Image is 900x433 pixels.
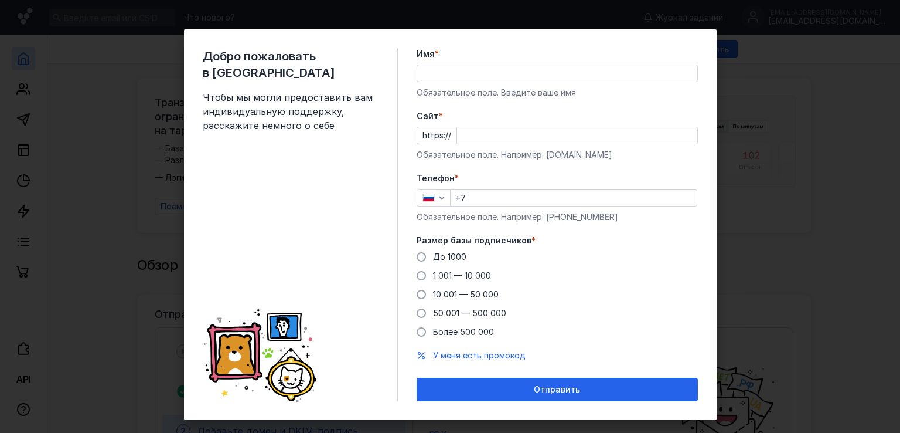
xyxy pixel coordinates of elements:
[433,252,466,262] span: До 1000
[417,48,435,60] span: Имя
[534,385,580,395] span: Отправить
[433,350,526,360] span: У меня есть промокод
[203,90,379,133] span: Чтобы мы могли предоставить вам индивидуальную поддержку, расскажите немного о себе
[417,378,698,401] button: Отправить
[203,48,379,81] span: Добро пожаловать в [GEOGRAPHIC_DATA]
[433,308,506,318] span: 50 001 — 500 000
[417,110,439,122] span: Cайт
[433,270,491,280] span: 1 001 — 10 000
[417,87,698,99] div: Обязательное поле. Введите ваше имя
[417,211,698,223] div: Обязательное поле. Например: [PHONE_NUMBER]
[417,235,531,246] span: Размер базы подписчиков
[417,149,698,161] div: Обязательное поле. Например: [DOMAIN_NAME]
[433,350,526,361] button: У меня есть промокод
[433,289,499,299] span: 10 001 — 50 000
[417,172,455,184] span: Телефон
[433,327,494,337] span: Более 500 000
